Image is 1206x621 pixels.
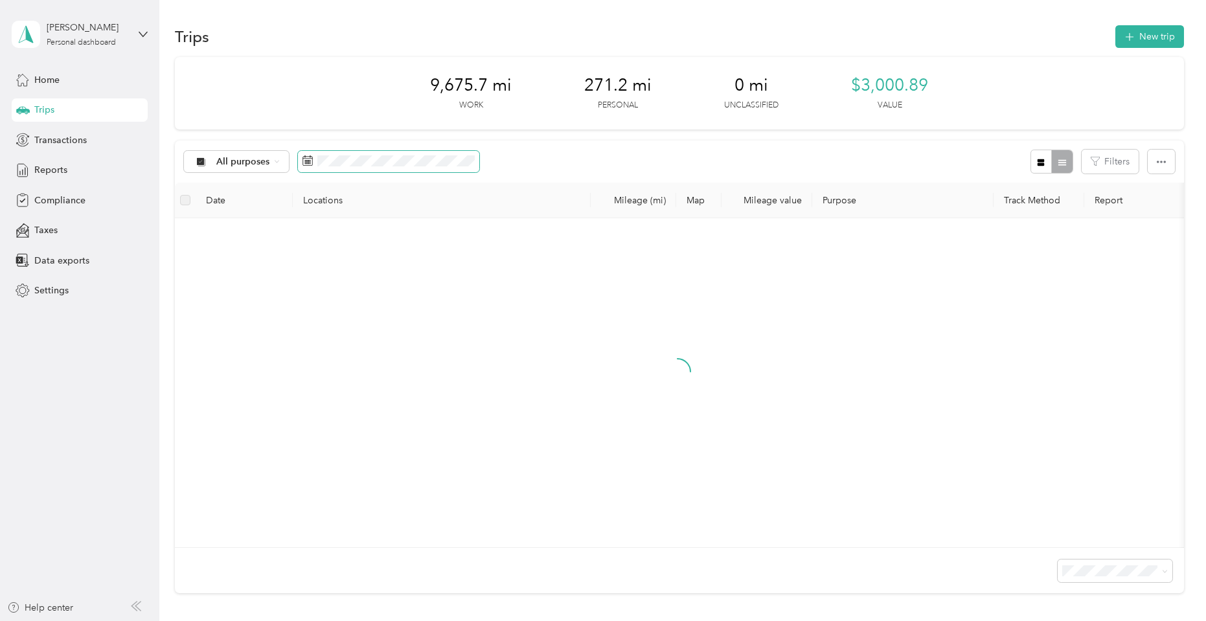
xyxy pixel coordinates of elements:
[584,75,652,96] span: 271.2 mi
[34,223,58,237] span: Taxes
[812,183,994,218] th: Purpose
[34,73,60,87] span: Home
[598,100,638,111] p: Personal
[175,30,209,43] h1: Trips
[591,183,676,218] th: Mileage (mi)
[47,21,128,34] div: [PERSON_NAME]
[47,39,116,47] div: Personal dashboard
[34,254,89,267] span: Data exports
[34,163,67,177] span: Reports
[734,75,768,96] span: 0 mi
[459,100,483,111] p: Work
[676,183,722,218] th: Map
[1082,150,1139,174] button: Filters
[878,100,902,111] p: Value
[722,183,812,218] th: Mileage value
[34,284,69,297] span: Settings
[430,75,512,96] span: 9,675.7 mi
[293,183,591,218] th: Locations
[7,601,73,615] button: Help center
[34,194,85,207] span: Compliance
[34,103,54,117] span: Trips
[1115,25,1184,48] button: New trip
[196,183,293,218] th: Date
[216,157,270,166] span: All purposes
[851,75,928,96] span: $3,000.89
[1084,183,1202,218] th: Report
[994,183,1084,218] th: Track Method
[34,133,87,147] span: Transactions
[724,100,779,111] p: Unclassified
